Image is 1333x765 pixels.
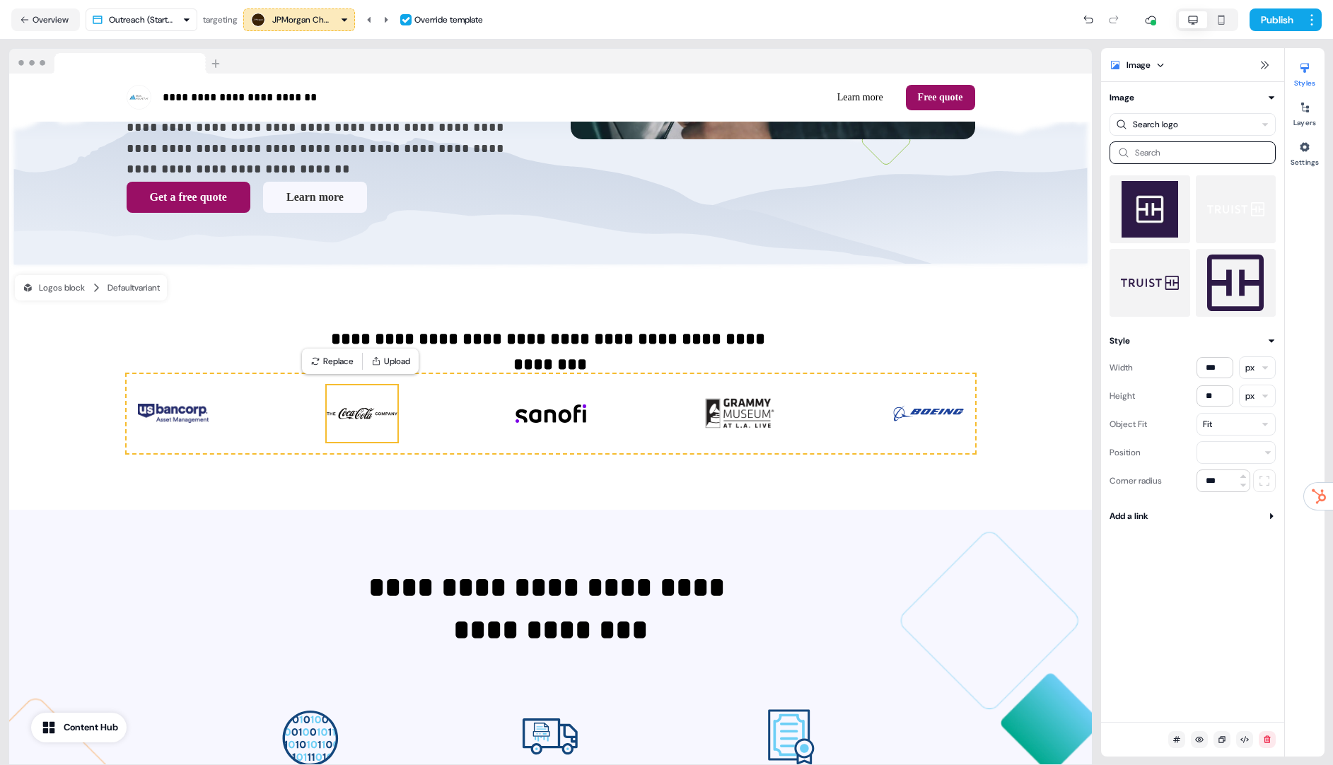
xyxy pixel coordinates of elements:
button: JPMorgan Chase & Co. [243,8,355,31]
button: Replace [305,351,359,371]
div: px [1245,361,1255,375]
div: Default variant [107,281,160,295]
div: Fit [1203,417,1212,431]
div: Learn moreFree quote [557,85,975,110]
div: targeting [203,13,238,27]
button: Publish [1250,8,1302,31]
img: Image [516,385,586,442]
div: Content Hub [64,720,118,735]
div: Logos block [22,281,85,295]
div: Style [1110,334,1130,348]
div: ImageImageImageImageImage [127,374,975,453]
button: Get a free quote [127,182,250,213]
button: Learn more [826,85,895,110]
div: JPMorgan Chase & Co. [272,13,329,27]
img: truist.com logo [1121,255,1179,311]
button: Style [1110,334,1276,348]
div: Image [1110,90,1134,105]
button: Overview [11,8,80,31]
div: Width [1110,356,1133,379]
img: Image [704,385,775,442]
div: Position [1110,441,1141,464]
button: Upload [366,351,416,371]
div: Add a link [1110,509,1148,523]
img: Image [327,385,397,442]
button: Layers [1285,96,1325,127]
div: Corner radius [1110,469,1162,492]
button: Free quote [906,85,975,110]
button: Image [1110,90,1276,105]
div: Object Fit [1110,413,1147,436]
div: Height [1110,385,1135,407]
button: Content Hub [31,713,127,742]
button: Settings [1285,136,1325,167]
img: truist.com logo [1207,181,1265,238]
button: Fit [1197,413,1276,436]
div: Get a free quoteLearn more [127,182,531,213]
button: Styles [1285,57,1325,88]
div: px [1245,389,1255,403]
div: Image [1127,58,1151,72]
img: truist.com logo [1207,255,1265,311]
img: Image [893,385,964,442]
img: truist.com logo [1121,181,1179,238]
div: Override template [414,13,483,27]
button: Add a link [1110,509,1276,523]
button: Learn more [263,182,367,213]
img: Browser topbar [9,49,226,74]
div: Outreach (Starter) [109,13,177,27]
img: Image [138,385,209,442]
div: Search logo [1133,117,1178,132]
